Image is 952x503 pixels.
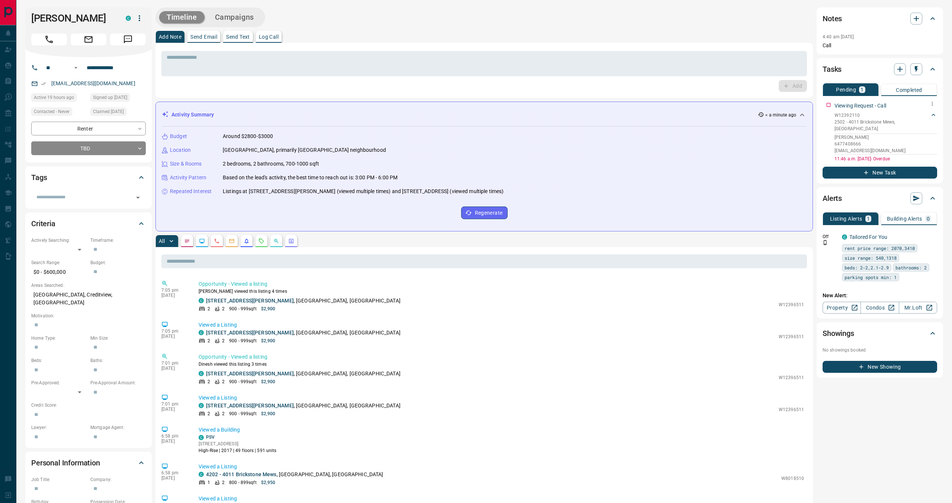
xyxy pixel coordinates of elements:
[199,330,204,335] div: condos.ca
[170,146,191,154] p: Location
[31,122,146,135] div: Renter
[823,192,842,204] h2: Alerts
[206,402,401,410] p: , [GEOGRAPHIC_DATA], [GEOGRAPHIC_DATA]
[31,141,146,155] div: TBD
[31,259,87,266] p: Search Range:
[199,321,804,329] p: Viewed a Listing
[849,234,887,240] a: Tailored For You
[208,378,210,385] p: 2
[199,238,205,244] svg: Lead Browsing Activity
[161,366,187,371] p: [DATE]
[31,402,146,409] p: Credit Score:
[244,238,250,244] svg: Listing Alerts
[90,357,146,364] p: Baths:
[184,238,190,244] svg: Notes
[161,361,187,366] p: 7:01 pm
[159,34,181,39] p: Add Note
[845,273,897,281] span: parking spots min: 1
[161,470,187,475] p: 6:58 pm
[133,192,143,203] button: Open
[834,102,886,110] p: Viewing Request - Call
[222,410,225,417] p: 2
[288,238,294,244] svg: Agent Actions
[199,447,277,454] p: High-Rise | 2017 | 49 floors | 591 units
[31,169,146,186] div: Tags
[781,475,804,482] p: W8018510
[222,305,225,312] p: 2
[823,327,854,339] h2: Showings
[161,288,187,293] p: 7:05 pm
[823,233,837,240] p: Off
[31,379,87,386] p: Pre-Approved:
[229,410,256,417] p: 900 - 999 sqft
[834,156,937,162] p: 11:46 a.m. [DATE] - Overdue
[93,108,124,115] span: Claimed [DATE]
[170,160,202,168] p: Size & Rooms
[208,337,210,344] p: 2
[823,42,937,49] p: Call
[161,439,187,444] p: [DATE]
[206,330,294,336] a: [STREET_ADDRESS][PERSON_NAME]
[834,119,930,132] p: 2502 - 4011 Brickstone Mews , [GEOGRAPHIC_DATA]
[159,238,165,244] p: All
[161,401,187,407] p: 7:01 pm
[845,264,889,271] span: beds: 2-2,2.1-2.9
[887,216,922,221] p: Building Alerts
[170,132,187,140] p: Budget
[208,479,210,486] p: 1
[895,264,927,271] span: bathrooms: 2
[90,335,146,342] p: Min Size:
[71,63,80,72] button: Open
[31,93,87,104] div: Sat Sep 13 2025
[161,293,187,298] p: [DATE]
[126,16,131,21] div: condos.ca
[779,374,804,381] p: W12396511
[896,87,922,93] p: Completed
[90,259,146,266] p: Budget:
[834,112,930,119] p: W12392110
[823,34,854,39] p: 4:40 am [DATE]
[90,93,146,104] div: Wed Dec 27 2023
[171,111,214,119] p: Activity Summary
[161,475,187,481] p: [DATE]
[223,188,504,195] p: Listings at [STREET_ADDRESS][PERSON_NAME] (viewed multiple times) and [STREET_ADDRESS] (viewed mu...
[823,347,937,353] p: No showings booked
[31,266,87,278] p: $0 - $600,000
[161,407,187,412] p: [DATE]
[90,476,146,483] p: Company:
[842,234,847,240] div: condos.ca
[199,440,277,447] p: [STREET_ADDRESS]
[190,34,217,39] p: Send Email
[31,313,146,319] p: Motivation:
[861,87,863,92] p: 1
[206,471,383,478] p: , [GEOGRAPHIC_DATA], [GEOGRAPHIC_DATA]
[110,33,146,45] span: Message
[199,288,804,295] p: [PERSON_NAME] viewed this listing 4 times
[899,302,937,314] a: Mr.Loft
[830,216,862,221] p: Listing Alerts
[261,305,276,312] p: $2,900
[823,60,937,78] div: Tasks
[223,146,386,154] p: [GEOGRAPHIC_DATA], primarily [GEOGRAPHIC_DATA] neighbourhood
[259,34,279,39] p: Log Call
[229,238,235,244] svg: Emails
[823,189,937,207] div: Alerts
[834,141,937,147] p: 6477408666
[206,297,401,305] p: , [GEOGRAPHIC_DATA], [GEOGRAPHIC_DATA]
[208,410,210,417] p: 2
[208,305,210,312] p: 2
[161,433,187,439] p: 6:58 pm
[927,216,930,221] p: 0
[823,10,937,28] div: Notes
[836,87,856,92] p: Pending
[222,479,225,486] p: 2
[90,379,146,386] p: Pre-Approval Amount:
[765,112,796,118] p: < a minute ago
[258,238,264,244] svg: Requests
[31,218,55,230] h2: Criteria
[161,329,187,334] p: 7:05 pm
[206,370,401,378] p: , [GEOGRAPHIC_DATA], [GEOGRAPHIC_DATA]
[31,215,146,233] div: Criteria
[31,172,47,183] h2: Tags
[159,11,205,23] button: Timeline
